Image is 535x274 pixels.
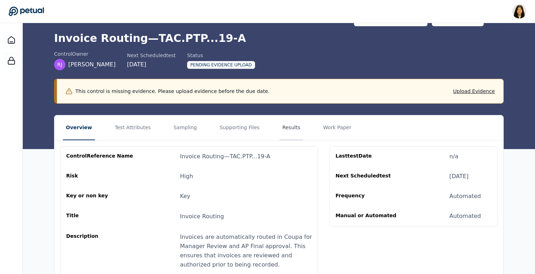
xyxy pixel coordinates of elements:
div: control Reference Name [66,152,134,161]
div: Status [187,52,255,59]
button: Work Paper [320,115,354,140]
button: Supporting Files [217,115,262,140]
div: Last test Date [335,152,404,161]
div: High [180,172,193,181]
h1: Invoice Routing — TAC.PTP...19-A [54,32,504,45]
div: Manual or Automated [335,212,404,220]
div: Automated [449,212,481,220]
div: Next Scheduled test [335,172,404,181]
div: Key [180,192,190,201]
button: Sampling [171,115,200,140]
div: Invoice Routing — TAC.PTP...19-A [180,152,270,161]
span: RJ [57,61,62,68]
div: Description [66,232,134,269]
div: Invoices are automatically routed in Coupa for Manager Review and AP Final approval. This ensures... [180,232,312,269]
button: Upload Evidence [453,88,495,95]
button: Results [280,115,303,140]
div: Frequency [335,192,404,201]
span: Invoice Routing [180,213,224,220]
div: Next Scheduled test [127,52,176,59]
div: Key or non key [66,192,134,201]
nav: Tabs [54,115,503,140]
div: Risk [66,172,134,181]
div: Title [66,212,134,221]
a: SOC [3,52,20,69]
span: [PERSON_NAME] [68,60,116,69]
div: Pending Evidence Upload [187,61,255,69]
p: This control is missing evidence. Please upload evidence before the due date. [75,88,270,95]
a: Go to Dashboard [9,6,44,16]
button: Test Attributes [112,115,154,140]
div: [DATE] [449,172,468,181]
div: n/a [449,152,458,161]
div: control Owner [54,50,116,57]
button: Overview [63,115,95,140]
div: Automated [449,192,481,201]
div: [DATE] [127,60,176,69]
img: Renee Park [512,4,526,18]
a: Dashboard [3,32,20,49]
